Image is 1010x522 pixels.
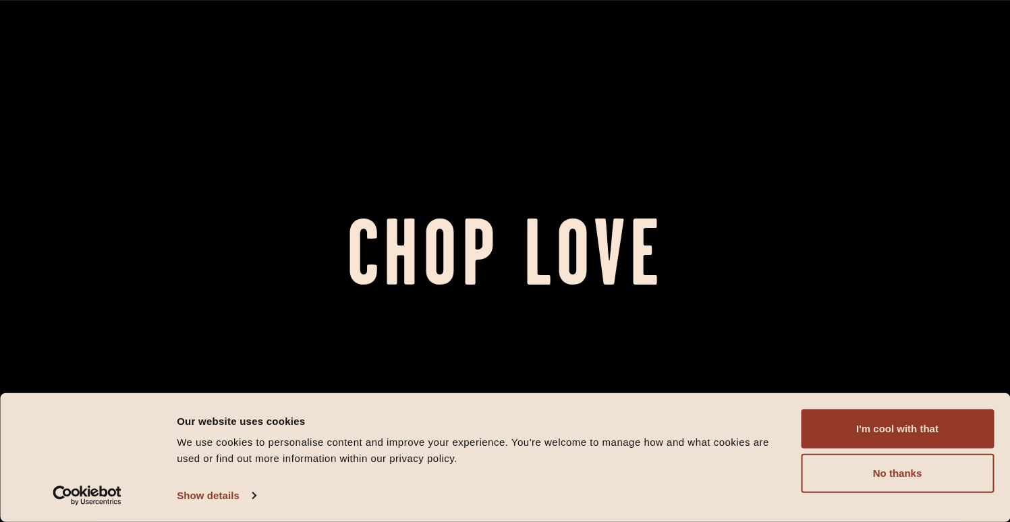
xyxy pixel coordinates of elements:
[177,486,255,506] a: Show details
[177,413,785,429] div: Our website uses cookies
[28,486,146,506] a: Usercentrics Cookiebot - opens in a new window
[801,409,994,448] button: I'm cool with that
[801,454,994,493] button: No thanks
[177,434,785,467] div: We use cookies to personalise content and improve your experience. You're welcome to manage how a...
